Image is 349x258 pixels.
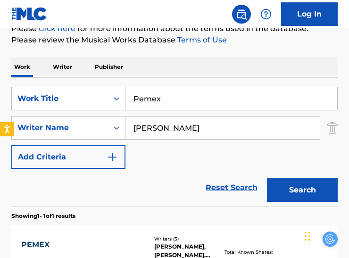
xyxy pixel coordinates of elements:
a: Log In [281,2,338,26]
p: Showing 1 - 1 of 1 results [11,212,75,220]
a: Terms of Use [175,35,227,44]
div: PEMEX [21,239,109,250]
div: Drag [305,222,310,250]
a: Public Search [232,5,251,24]
button: Add Criteria [11,145,125,169]
a: Reset Search [201,177,262,198]
button: Search [267,178,338,202]
p: Writer [50,57,75,77]
img: Delete Criterion [327,116,338,140]
p: Please for more information about the terms used in the database. [11,23,338,34]
img: 9d2ae6d4665cec9f34b9.svg [107,151,118,163]
p: Work [11,57,33,77]
img: search [236,8,247,20]
form: Search Form [11,87,338,207]
div: Work Title [17,93,102,104]
div: Help [257,5,275,24]
div: Writers ( 3 ) [154,235,223,242]
div: Writer Name [17,122,102,133]
p: Total Known Shares: [224,249,275,256]
p: Please review the Musical Works Database [11,34,338,46]
p: Publisher [92,57,126,77]
iframe: Chat Widget [302,213,349,258]
img: help [260,8,272,20]
img: MLC Logo [11,7,48,21]
a: click here [39,24,75,33]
